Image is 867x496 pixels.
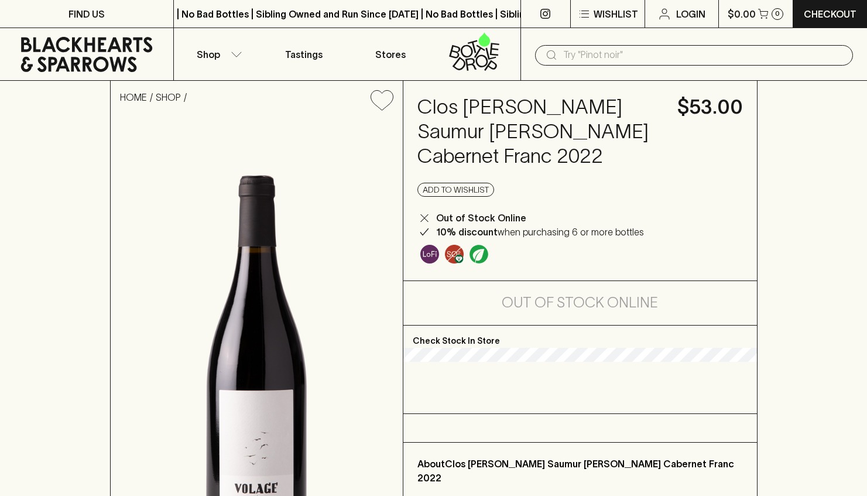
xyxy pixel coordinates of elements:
[417,242,442,266] a: Some may call it natural, others minimum intervention, either way, it’s hands off & maybe even a ...
[502,293,658,312] h5: Out of Stock Online
[417,95,663,169] h4: Clos [PERSON_NAME] Saumur [PERSON_NAME] Cabernet Franc 2022
[436,225,644,239] p: when purchasing 6 or more bottles
[174,28,261,80] button: Shop
[563,46,844,64] input: Try "Pinot noir"
[197,47,220,61] p: Shop
[442,242,467,266] a: Made without the use of any animal products, and without any added Sulphur Dioxide (SO2)
[436,211,526,225] p: Out of Stock Online
[403,326,757,348] p: Check Stock In Store
[804,7,856,21] p: Checkout
[470,245,488,264] img: Organic
[467,242,491,266] a: Organic
[366,85,398,115] button: Add to wishlist
[594,7,638,21] p: Wishlist
[417,457,743,485] p: About Clos [PERSON_NAME] Saumur [PERSON_NAME] Cabernet Franc 2022
[445,245,464,264] img: Vegan & Sulphur Free
[677,95,743,119] h4: $53.00
[676,7,705,21] p: Login
[68,7,105,21] p: FIND US
[728,7,756,21] p: $0.00
[261,28,347,80] a: Tastings
[417,183,494,197] button: Add to wishlist
[285,47,323,61] p: Tastings
[375,47,406,61] p: Stores
[156,92,181,102] a: SHOP
[775,11,780,17] p: 0
[436,227,498,237] b: 10% discount
[347,28,434,80] a: Stores
[420,245,439,264] img: Lo-Fi
[120,92,147,102] a: HOME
